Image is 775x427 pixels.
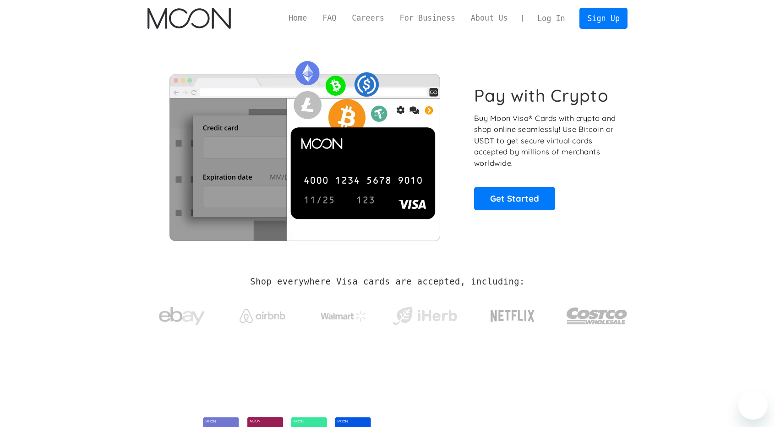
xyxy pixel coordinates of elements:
[579,8,627,28] a: Sign Up
[529,8,573,28] a: Log In
[391,295,459,333] a: iHerb
[315,12,344,24] a: FAQ
[738,390,768,420] iframe: Button to launch messaging window
[566,299,628,333] img: Costco
[472,296,554,332] a: Netflix
[474,113,617,169] p: Buy Moon Visa® Cards with crypto and shop online seamlessly! Use Bitcoin or USDT to get secure vi...
[147,55,461,241] img: Moon Cards let you spend your crypto anywhere Visa is accepted.
[147,293,216,335] a: ebay
[566,290,628,338] a: Costco
[463,12,516,24] a: About Us
[474,85,609,106] h1: Pay with Crypto
[281,12,315,24] a: Home
[310,301,378,326] a: Walmart
[250,277,524,287] h2: Shop everywhere Visa cards are accepted, including:
[147,8,230,29] a: home
[391,304,459,328] img: iHerb
[392,12,463,24] a: For Business
[490,305,535,328] img: Netflix
[147,8,230,29] img: Moon Logo
[159,302,205,331] img: ebay
[229,300,297,328] a: Airbnb
[474,187,555,210] a: Get Started
[240,309,285,323] img: Airbnb
[321,311,366,322] img: Walmart
[344,12,392,24] a: Careers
